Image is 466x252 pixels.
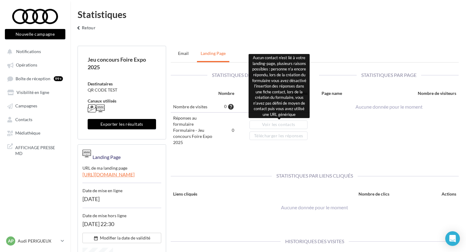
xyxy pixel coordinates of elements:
span: Notifications [16,49,41,54]
span: Canaux utilisés [88,98,116,103]
a: Visibilité en ligne [4,87,67,98]
button: Nouvelle campagne [5,29,65,39]
span: Contacts [15,117,32,122]
i: date_range [93,236,100,241]
i: keyboard_arrow_left [75,25,82,31]
div: [DATE] [82,194,161,208]
span: Médiathèque [15,131,40,136]
a: AFFICHAGE PRESSE MD [4,141,67,159]
th: Page name [319,88,370,101]
div: QR CODE TEST [88,87,156,93]
div: URL de ma landing page [82,160,161,171]
div: Aucun contact n'est lié à votre landing-page, plusieurs raisons possibles : personne n'a encore r... [249,54,310,118]
a: AP Audi PERIGUEUX [5,235,65,247]
a: Médiathèque [4,127,67,138]
th: Nombre [216,88,237,101]
span: Statistiques par liens cliqués [272,173,358,178]
th: Liens cliqués [171,189,270,202]
i: help [228,104,234,110]
div: Open Intercom Messenger [445,231,460,246]
span: Visibilité en ligne [16,90,49,95]
a: Contacts [4,114,67,125]
button: Modifier la date de validité [82,233,161,243]
span: Statistiques de visites [207,72,273,78]
a: Campagnes [4,100,67,111]
th: Actions [392,189,459,202]
div: [DATE] 22:30 [82,219,161,233]
div: Date de mise hors ligne [82,208,161,219]
a: Opérations [4,59,67,70]
td: Réponses au formulaire Formulaire - Jeu concours Foire Expo 2025 [171,113,216,148]
div: Jeu concours Foire Expo 2025 [88,56,156,71]
a: landing page [197,46,229,61]
button: Retour [73,24,98,36]
div: landing page [91,149,121,161]
span: Opérations [16,63,37,68]
span: AP [8,238,14,244]
a: [URL][DOMAIN_NAME] [82,171,161,183]
button: Notifications [4,46,64,57]
th: Nombre de clics [270,189,392,202]
div: Statistiques [78,10,459,19]
td: 0 [216,113,237,148]
div: Date de mise en ligne [82,183,161,194]
span: Campagnes [15,103,37,109]
a: Boîte de réception99+ [4,73,67,84]
p: Audi PERIGUEUX [18,238,58,244]
div: 99+ [54,76,63,81]
button: Télécharger les réponses [249,131,308,140]
span: Statistiques par page [357,72,421,78]
span: Aucune donnée pour le moment [281,204,348,210]
td: Nombre de visites [171,101,216,113]
a: Voir les contacts [249,121,308,129]
span: AFFICHAGE PRESSE MD [15,143,63,157]
a: Email [171,46,196,61]
span: Boîte de réception [16,76,50,81]
th: Actions [237,88,310,101]
button: Exporter les résultats [88,119,156,129]
span: Aucune donnée pour le moment [355,104,423,110]
span: Destinataires [88,81,113,86]
th: Nombre de visiteurs [371,88,459,101]
span: Historiques des visites [281,238,349,244]
span: 0 [224,104,227,109]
